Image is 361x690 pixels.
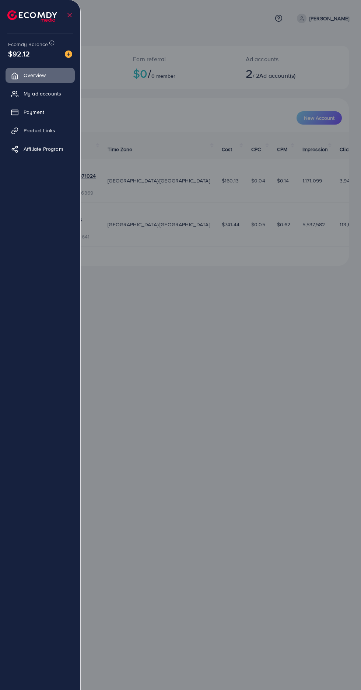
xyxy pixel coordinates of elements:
[24,145,63,153] span: Affiliate Program
[6,86,75,101] a: My ad accounts
[24,90,61,97] span: My ad accounts
[6,123,75,138] a: Product Links
[330,657,355,684] iframe: Chat
[7,10,57,22] img: logo
[8,48,30,59] span: $92.12
[24,72,46,79] span: Overview
[24,127,55,134] span: Product Links
[6,105,75,119] a: Payment
[6,142,75,156] a: Affiliate Program
[8,41,48,48] span: Ecomdy Balance
[24,108,44,116] span: Payment
[65,50,72,58] img: image
[6,68,75,83] a: Overview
